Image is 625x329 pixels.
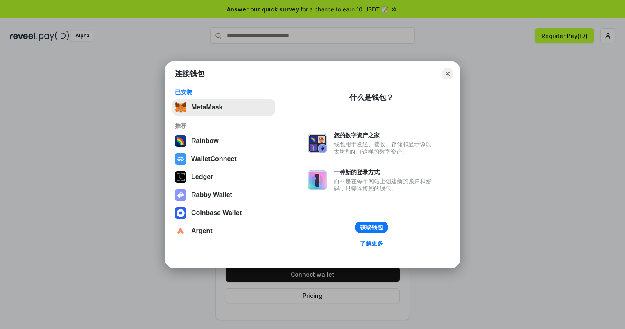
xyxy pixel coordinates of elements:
div: 了解更多 [360,240,383,247]
div: 推荐 [175,122,273,129]
button: Close [442,68,453,79]
img: svg+xml,%3Csvg%20width%3D%2228%22%20height%3D%2228%22%20viewBox%3D%220%200%2028%2028%22%20fill%3D... [175,153,186,165]
div: 什么是钱包？ [349,93,394,102]
div: Rabby Wallet [191,191,232,199]
div: 而不是在每个网站上创建新的账户和密码，只需连接您的钱包。 [334,177,435,192]
button: Coinbase Wallet [172,205,275,221]
button: Ledger [172,169,275,185]
img: svg+xml,%3Csvg%20xmlns%3D%22http%3A%2F%2Fwww.w3.org%2F2000%2Fsvg%22%20fill%3D%22none%22%20viewBox... [175,189,186,201]
div: Argent [191,227,213,235]
button: 获取钱包 [355,222,388,233]
img: svg+xml,%3Csvg%20width%3D%2228%22%20height%3D%2228%22%20viewBox%3D%220%200%2028%2028%22%20fill%3D... [175,207,186,219]
div: 已安装 [175,88,273,96]
button: MetaMask [172,99,275,116]
img: svg+xml,%3Csvg%20fill%3D%22none%22%20height%3D%2233%22%20viewBox%3D%220%200%2035%2033%22%20width%... [175,102,186,113]
button: WalletConnect [172,151,275,167]
div: MetaMask [191,104,222,111]
div: Rainbow [191,137,219,145]
div: 您的数字资产之家 [334,132,435,139]
h1: 连接钱包 [175,69,204,79]
img: svg+xml,%3Csvg%20xmlns%3D%22http%3A%2F%2Fwww.w3.org%2F2000%2Fsvg%22%20fill%3D%22none%22%20viewBox... [308,170,327,190]
div: Coinbase Wallet [191,209,242,217]
button: Argent [172,223,275,239]
button: Rainbow [172,133,275,149]
div: WalletConnect [191,155,237,163]
img: svg+xml,%3Csvg%20width%3D%2228%22%20height%3D%2228%22%20viewBox%3D%220%200%2028%2028%22%20fill%3D... [175,225,186,237]
img: svg+xml,%3Csvg%20xmlns%3D%22http%3A%2F%2Fwww.w3.org%2F2000%2Fsvg%22%20fill%3D%22none%22%20viewBox... [308,134,327,153]
button: Rabby Wallet [172,187,275,203]
div: 钱包用于发送、接收、存储和显示像以太坊和NFT这样的数字资产。 [334,141,435,155]
img: svg+xml,%3Csvg%20width%3D%22120%22%20height%3D%22120%22%20viewBox%3D%220%200%20120%20120%22%20fil... [175,135,186,147]
a: 了解更多 [355,238,388,249]
div: 获取钱包 [360,224,383,231]
div: Ledger [191,173,213,181]
div: 一种新的登录方式 [334,168,435,176]
img: svg+xml,%3Csvg%20xmlns%3D%22http%3A%2F%2Fwww.w3.org%2F2000%2Fsvg%22%20width%3D%2228%22%20height%3... [175,171,186,183]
